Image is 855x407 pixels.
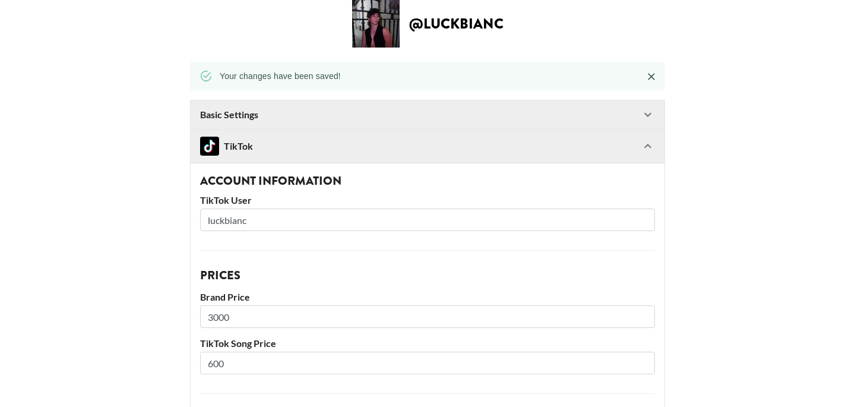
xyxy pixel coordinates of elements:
label: Brand Price [200,291,655,303]
img: TikTok [200,137,219,156]
h3: Account Information [200,175,655,187]
button: Close [642,68,660,86]
div: Basic Settings [191,100,664,129]
h2: @ luckbianc [409,17,503,31]
div: TikTok [200,137,253,156]
label: TikTok Song Price [200,337,655,349]
div: Your changes have been saved! [220,65,341,87]
div: TikTokTikTok [191,130,664,163]
h3: Prices [200,270,655,282]
label: TikTok User [200,194,655,206]
strong: Basic Settings [200,109,258,121]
